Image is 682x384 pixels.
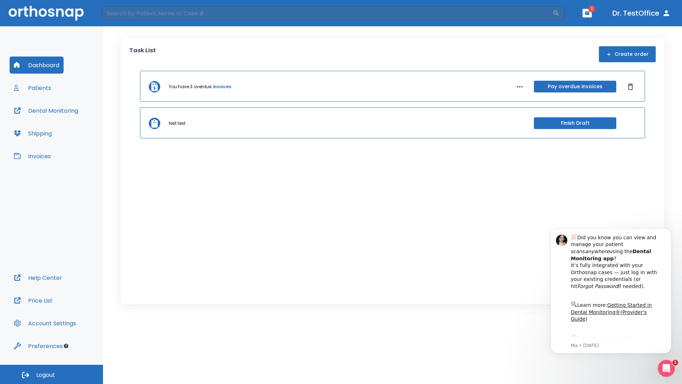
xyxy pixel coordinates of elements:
[10,269,66,286] button: Help Center
[213,84,231,90] a: invoices
[120,15,126,21] button: Dismiss notification
[102,6,553,20] input: Search by Patient Name or Case #
[36,371,55,379] span: Logout
[534,81,616,92] button: Pay overdue invoices
[9,6,84,20] img: Orthosnap
[10,79,55,96] button: Patients
[63,343,69,349] div: Tooltip anchor
[658,360,675,377] iframe: Intercom live chat
[540,218,682,365] iframe: Intercom notifications message
[31,116,120,152] div: Download the app: | ​ Let us know if you need help getting started!
[672,360,678,366] span: 1
[169,120,185,127] p: test test
[10,292,57,309] button: Price List
[10,148,55,165] button: Invoices
[169,84,211,90] p: You have 3 overdue
[10,125,56,142] button: Shipping
[31,125,120,131] p: Message from Ma, sent 2w ago
[31,118,94,130] a: App Store
[610,7,673,20] button: Dr. TestOffice
[10,337,67,354] button: Preferences
[10,57,64,74] button: Dashboard
[10,315,80,332] button: Account Settings
[534,117,616,129] button: Finish Draft
[10,102,82,119] button: Dental Monitoring
[625,81,636,92] button: Dismiss
[129,46,156,62] p: Task List
[588,5,595,12] span: 1
[599,46,656,62] button: Create order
